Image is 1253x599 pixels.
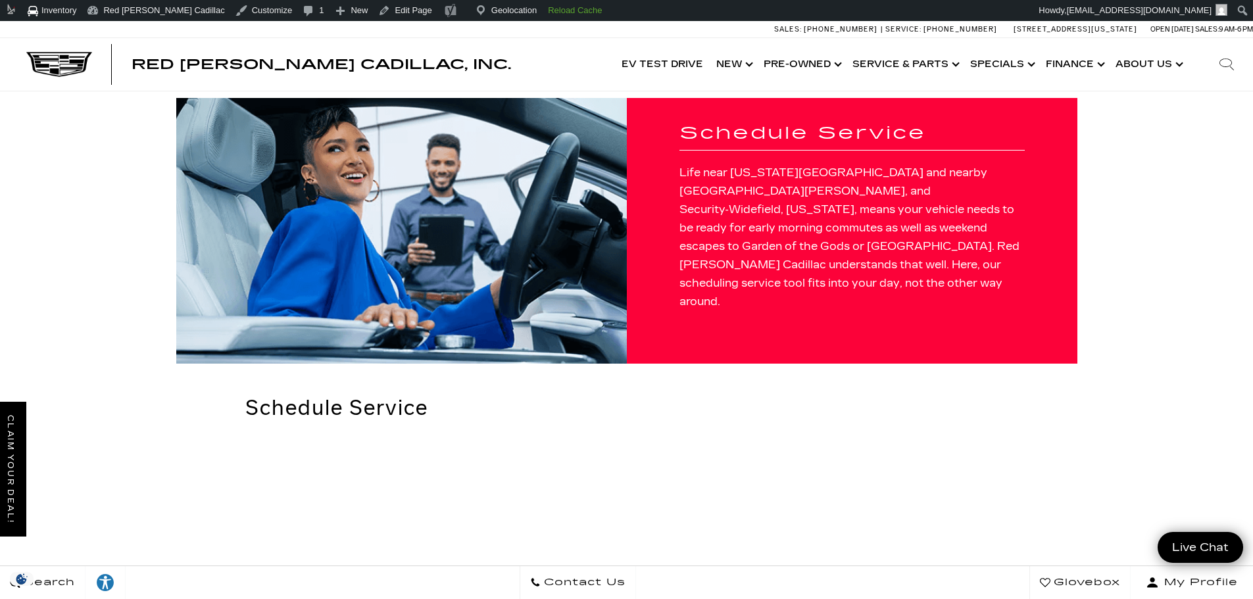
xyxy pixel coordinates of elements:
[176,98,627,364] img: Schedule Service
[520,566,636,599] a: Contact Us
[1159,573,1238,592] span: My Profile
[1195,25,1219,34] span: Sales:
[541,573,626,592] span: Contact Us
[1029,566,1131,599] a: Glovebox
[679,164,1025,311] p: Life near [US_STATE][GEOGRAPHIC_DATA] and nearby [GEOGRAPHIC_DATA][PERSON_NAME], and Security‑Wid...
[1158,532,1243,563] a: Live Chat
[1014,25,1137,34] a: [STREET_ADDRESS][US_STATE]
[1067,5,1212,15] span: [EMAIL_ADDRESS][DOMAIN_NAME]
[1166,540,1235,555] span: Live Chat
[7,572,37,586] img: Opt-Out Icon
[881,26,1000,33] a: Service: [PHONE_NUMBER]
[26,52,92,77] img: Cadillac Dark Logo with Cadillac White Text
[132,58,511,71] a: Red [PERSON_NAME] Cadillac, Inc.
[964,38,1039,91] a: Specials
[7,572,37,586] section: Click to Open Cookie Consent Modal
[86,573,125,592] div: Explore your accessibility options
[1131,566,1253,599] button: Open user profile menu
[774,25,802,34] span: Sales:
[548,5,602,15] strong: Reload Cache
[1150,25,1194,34] span: Open [DATE]
[1109,38,1187,91] a: About Us
[846,38,964,91] a: Service & Parts
[20,573,75,592] span: Search
[804,25,877,34] span: [PHONE_NUMBER]
[923,25,997,34] span: [PHONE_NUMBER]
[757,38,846,91] a: Pre-Owned
[132,57,511,72] span: Red [PERSON_NAME] Cadillac, Inc.
[615,38,710,91] a: EV Test Drive
[1050,573,1120,592] span: Glovebox
[1219,25,1253,34] span: 9 AM-6 PM
[245,396,1025,419] h2: Schedule Service
[774,26,881,33] a: Sales: [PHONE_NUMBER]
[86,566,126,599] a: Explore your accessibility options
[679,124,1025,143] h1: Schedule Service
[710,38,757,91] a: New
[1039,38,1109,91] a: Finance
[885,25,921,34] span: Service:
